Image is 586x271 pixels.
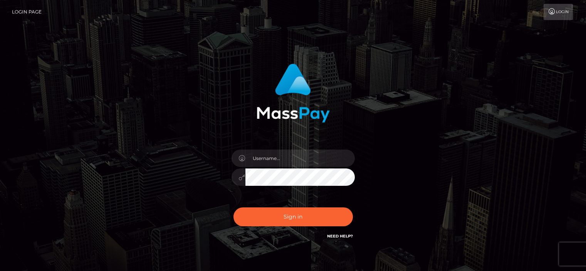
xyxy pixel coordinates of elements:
[257,64,330,123] img: MassPay Login
[12,4,42,20] a: Login Page
[233,207,353,226] button: Sign in
[544,4,573,20] a: Login
[245,150,355,167] input: Username...
[327,234,353,239] a: Need Help?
